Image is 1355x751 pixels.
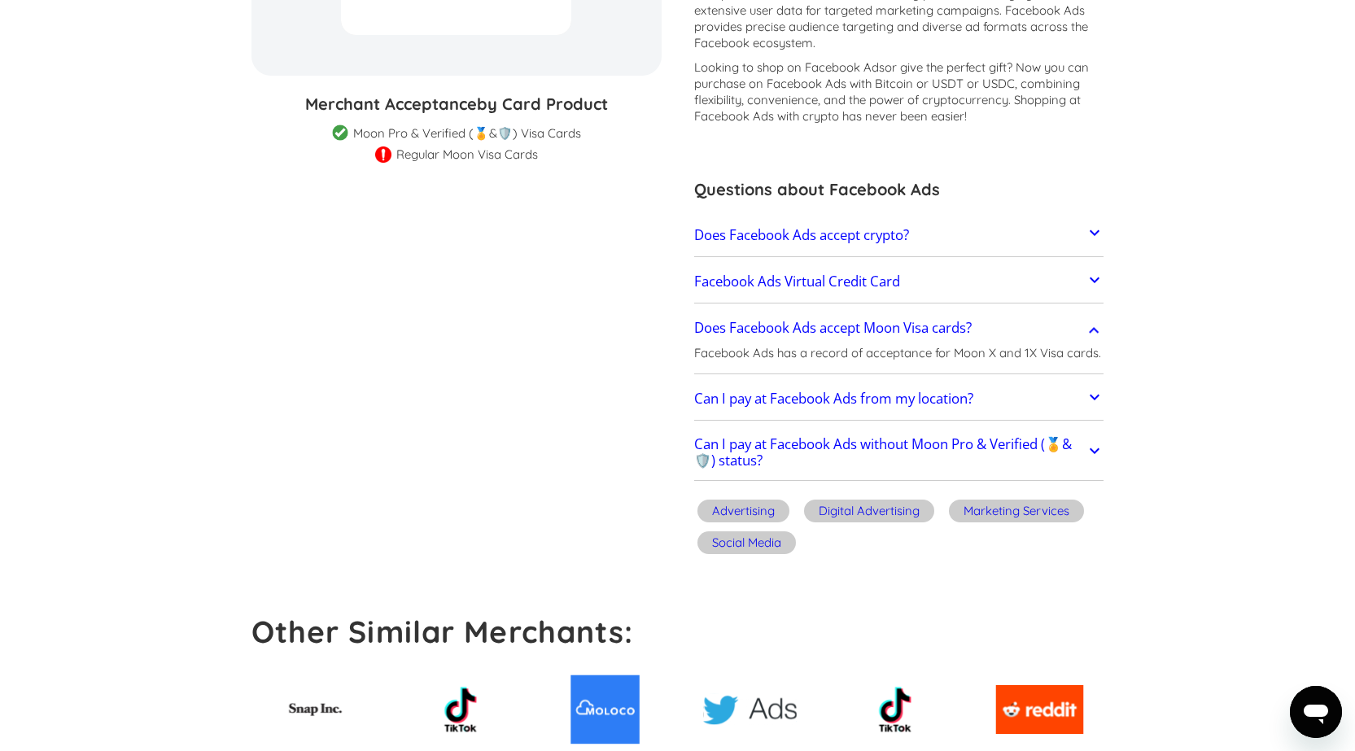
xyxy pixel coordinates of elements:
[694,264,1104,299] a: Facebook Ads Virtual Credit Card
[712,503,775,519] div: Advertising
[396,146,538,163] div: Regular Moon Visa Cards
[353,125,581,142] div: Moon Pro & Verified (🏅&🛡️) Visa Cards
[694,382,1104,417] a: Can I pay at Facebook Ads from my location?
[694,436,1086,469] h2: Can I pay at Facebook Ads without Moon Pro & Verified (🏅&🛡️) status?
[694,345,1101,361] p: Facebook Ads has a record of acceptance for Moon X and 1X Visa cards.
[694,311,1104,345] a: Does Facebook Ads accept Moon Visa cards?
[712,535,781,551] div: Social Media
[694,59,1104,124] p: Looking to shop on Facebook Ads ? Now you can purchase on Facebook Ads with Bitcoin or USDT or US...
[946,497,1087,529] a: Marketing Services
[694,227,909,243] h2: Does Facebook Ads accept crypto?
[694,320,972,336] h2: Does Facebook Ads accept Moon Visa cards?
[819,503,920,519] div: Digital Advertising
[1290,686,1342,738] iframe: Button to launch messaging window
[694,177,1104,202] h3: Questions about Facebook Ads
[694,529,799,561] a: Social Media
[964,503,1069,519] div: Marketing Services
[694,429,1104,477] a: Can I pay at Facebook Ads without Moon Pro & Verified (🏅&🛡️) status?
[251,613,634,650] strong: Other Similar Merchants:
[694,497,793,529] a: Advertising
[694,218,1104,252] a: Does Facebook Ads accept crypto?
[885,59,1007,75] span: or give the perfect gift
[251,92,662,116] h3: Merchant Acceptance
[477,94,608,114] span: by Card Product
[801,497,938,529] a: Digital Advertising
[694,273,900,290] h2: Facebook Ads Virtual Credit Card
[694,391,973,407] h2: Can I pay at Facebook Ads from my location?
